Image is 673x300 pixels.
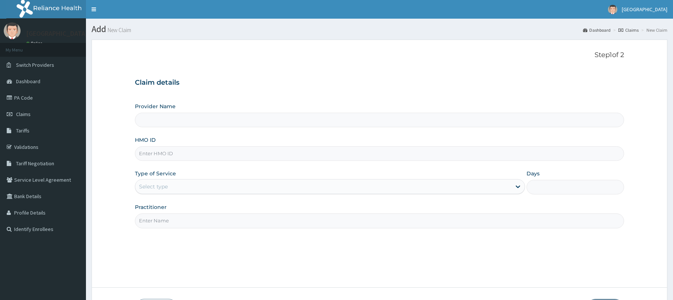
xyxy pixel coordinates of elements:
label: HMO ID [135,136,156,144]
label: Days [527,170,540,177]
a: Online [26,41,44,46]
h1: Add [92,24,667,34]
input: Enter HMO ID [135,146,624,161]
img: User Image [4,22,21,39]
div: Select type [139,183,168,190]
li: New Claim [639,27,667,33]
span: Tariff Negotiation [16,160,54,167]
span: Dashboard [16,78,40,85]
a: Dashboard [583,27,611,33]
a: Claims [618,27,639,33]
input: Enter Name [135,213,624,228]
label: Practitioner [135,203,167,211]
p: [GEOGRAPHIC_DATA] [26,30,88,37]
h3: Claim details [135,79,624,87]
img: User Image [608,5,617,14]
p: Step 1 of 2 [135,51,624,59]
small: New Claim [106,27,131,33]
span: [GEOGRAPHIC_DATA] [622,6,667,13]
span: Switch Providers [16,62,54,68]
label: Provider Name [135,103,176,110]
label: Type of Service [135,170,176,177]
span: Tariffs [16,127,30,134]
span: Claims [16,111,31,118]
